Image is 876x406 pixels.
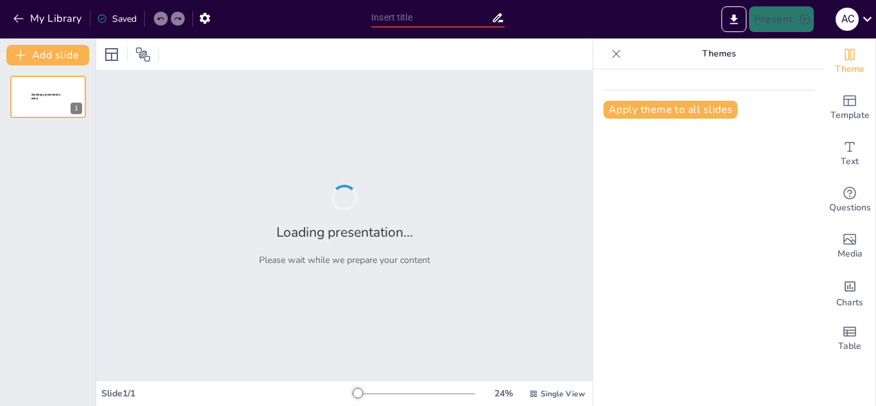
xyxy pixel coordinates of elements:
div: Slide 1 / 1 [101,387,352,400]
div: 24 % [488,387,519,400]
h2: Loading presentation... [276,223,413,241]
span: Single View [541,389,585,399]
button: Present [749,6,813,32]
div: Add ready made slides [824,85,875,131]
button: My Library [10,8,87,29]
div: Add images, graphics, shapes or video [824,223,875,269]
span: Charts [836,296,863,310]
div: 1 [10,76,86,118]
button: Add slide [6,45,89,65]
div: Add charts and graphs [824,269,875,316]
button: Export to PowerPoint [721,6,746,32]
span: Position [135,47,151,62]
div: Add text boxes [824,131,875,177]
div: a C [836,8,859,31]
div: Add a table [824,316,875,362]
span: Questions [829,201,871,215]
button: Apply theme to all slides [603,101,737,119]
span: Text [841,155,859,169]
div: Saved [97,13,137,25]
div: Layout [101,44,122,65]
p: Please wait while we prepare your content [259,254,430,266]
span: Sendsteps presentation editor [31,93,60,100]
span: Theme [835,62,864,76]
div: 1 [71,103,82,114]
span: Media [838,247,863,261]
span: Table [838,339,861,353]
span: Template [830,108,870,123]
button: a C [836,6,859,32]
div: Change the overall theme [824,38,875,85]
input: Insert title [371,8,491,27]
div: Get real-time input from your audience [824,177,875,223]
p: Themes [627,38,811,69]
